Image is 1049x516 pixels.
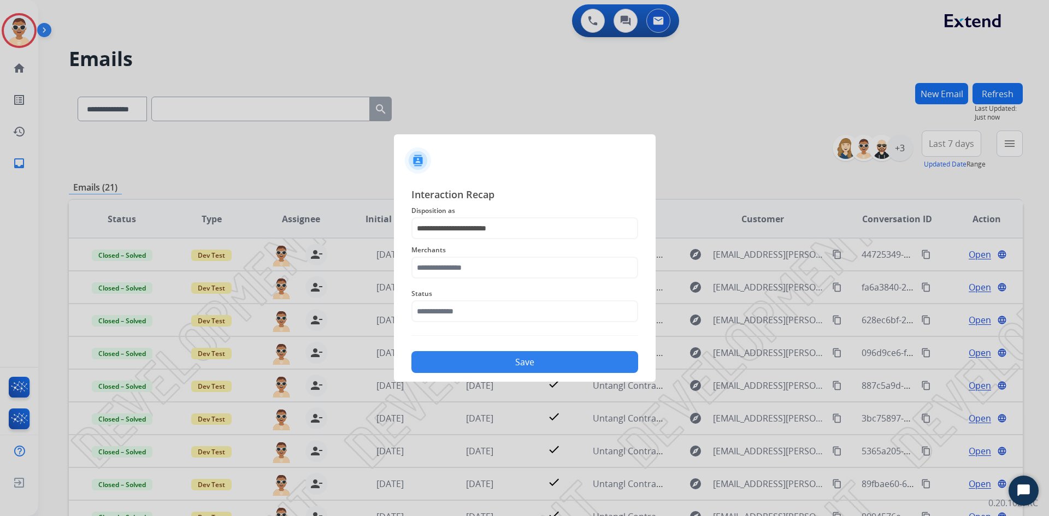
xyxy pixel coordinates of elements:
[411,204,638,217] span: Disposition as
[411,287,638,300] span: Status
[1009,476,1039,506] button: Start Chat
[1016,483,1032,499] svg: Open Chat
[411,244,638,257] span: Merchants
[411,351,638,373] button: Save
[405,147,431,174] img: contactIcon
[988,496,1038,509] p: 0.20.1027RC
[411,187,638,204] span: Interaction Recap
[411,335,638,336] img: contact-recap-line.svg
